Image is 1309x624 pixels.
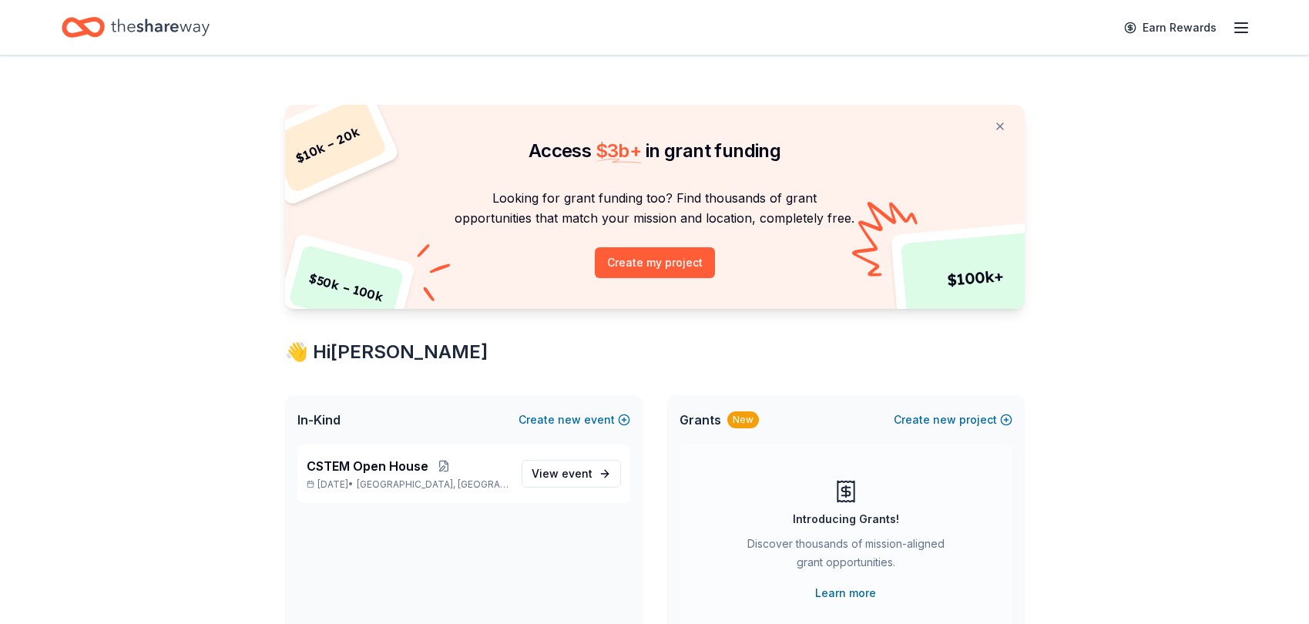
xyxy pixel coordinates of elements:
[307,457,428,475] span: CSTEM Open House
[596,139,642,162] span: $ 3b +
[727,411,759,428] div: New
[793,510,899,528] div: Introducing Grants!
[933,411,956,429] span: new
[307,478,509,491] p: [DATE] •
[595,247,715,278] button: Create my project
[815,584,876,602] a: Learn more
[267,96,388,194] div: $ 10k – 20k
[519,411,630,429] button: Createnewevent
[741,535,951,578] div: Discover thousands of mission-aligned grant opportunities.
[522,460,621,488] a: View event
[297,411,341,429] span: In-Kind
[62,9,210,45] a: Home
[532,465,592,483] span: View
[680,411,721,429] span: Grants
[562,467,592,480] span: event
[1115,14,1226,42] a: Earn Rewards
[357,478,508,491] span: [GEOGRAPHIC_DATA], [GEOGRAPHIC_DATA]
[894,411,1012,429] button: Createnewproject
[285,340,1025,364] div: 👋 Hi [PERSON_NAME]
[558,411,581,429] span: new
[304,188,1006,229] p: Looking for grant funding too? Find thousands of grant opportunities that match your mission and ...
[529,139,780,162] span: Access in grant funding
